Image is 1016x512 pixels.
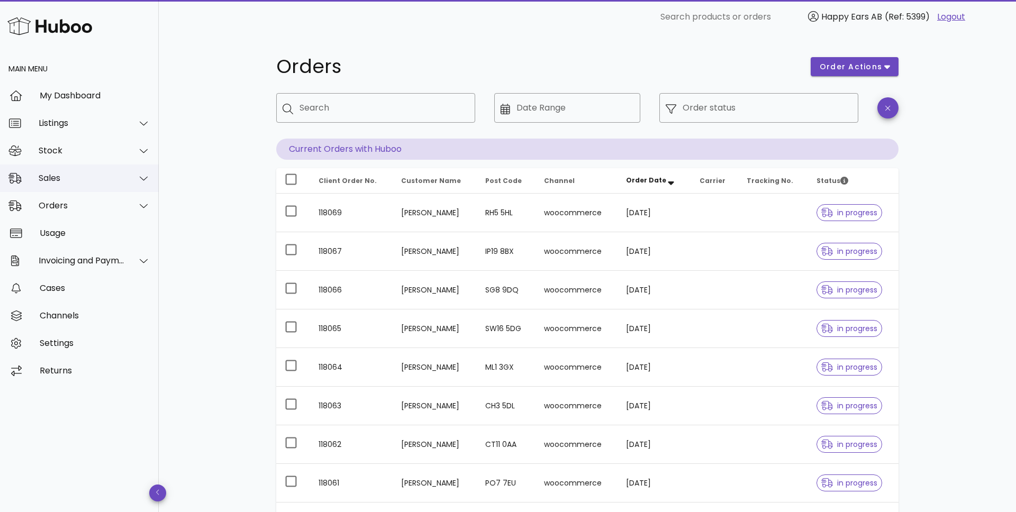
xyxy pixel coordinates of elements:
td: [DATE] [618,464,691,502]
th: Client Order No. [310,168,393,194]
span: in progress [821,441,877,448]
td: [PERSON_NAME] [393,348,477,387]
td: [DATE] [618,271,691,309]
div: Invoicing and Payments [39,255,125,266]
td: 118065 [310,309,393,348]
span: in progress [821,209,877,216]
span: in progress [821,479,877,487]
td: [PERSON_NAME] [393,309,477,348]
td: [PERSON_NAME] [393,387,477,425]
td: woocommerce [536,232,618,271]
td: [DATE] [618,194,691,232]
th: Order Date: Sorted descending. Activate to remove sorting. [618,168,691,194]
td: woocommerce [536,271,618,309]
th: Post Code [477,168,536,194]
th: Carrier [691,168,738,194]
span: in progress [821,363,877,371]
th: Customer Name [393,168,477,194]
h1: Orders [276,57,798,76]
div: Channels [40,310,150,321]
td: 118067 [310,232,393,271]
span: in progress [821,325,877,332]
td: CT11 0AA [477,425,536,464]
span: in progress [821,402,877,409]
td: 118063 [310,387,393,425]
td: woocommerce [536,425,618,464]
span: Order Date [626,176,666,185]
span: Post Code [485,176,522,185]
div: Orders [39,200,125,211]
td: [PERSON_NAME] [393,194,477,232]
div: Sales [39,173,125,183]
span: in progress [821,248,877,255]
span: order actions [819,61,883,72]
td: woocommerce [536,387,618,425]
td: 118069 [310,194,393,232]
th: Status [808,168,899,194]
div: Listings [39,118,125,128]
span: Status [817,176,848,185]
td: RH5 5HL [477,194,536,232]
td: SW16 5DG [477,309,536,348]
td: 118066 [310,271,393,309]
div: Settings [40,338,150,348]
span: Tracking No. [747,176,793,185]
td: ML1 3GX [477,348,536,387]
td: woocommerce [536,194,618,232]
td: woocommerce [536,309,618,348]
td: [PERSON_NAME] [393,425,477,464]
td: [DATE] [618,232,691,271]
div: My Dashboard [40,90,150,100]
td: [DATE] [618,309,691,348]
span: Carrier [700,176,725,185]
td: [PERSON_NAME] [393,464,477,502]
td: PO7 7EU [477,464,536,502]
span: Channel [544,176,575,185]
td: 118062 [310,425,393,464]
td: [DATE] [618,387,691,425]
span: Customer Name [401,176,461,185]
td: [PERSON_NAME] [393,271,477,309]
p: Current Orders with Huboo [276,139,899,160]
td: [PERSON_NAME] [393,232,477,271]
td: IP19 8BX [477,232,536,271]
span: Client Order No. [319,176,377,185]
td: SG8 9DQ [477,271,536,309]
th: Tracking No. [738,168,808,194]
img: Huboo Logo [7,15,92,38]
td: CH3 5DL [477,387,536,425]
span: in progress [821,286,877,294]
td: 118061 [310,464,393,502]
div: Cases [40,283,150,293]
a: Logout [937,11,965,23]
td: [DATE] [618,348,691,387]
div: Stock [39,145,125,156]
span: Happy Ears AB [821,11,882,23]
td: woocommerce [536,348,618,387]
span: (Ref: 5399) [885,11,930,23]
td: 118064 [310,348,393,387]
th: Channel [536,168,618,194]
button: order actions [811,57,899,76]
div: Returns [40,365,150,376]
td: woocommerce [536,464,618,502]
div: Usage [40,228,150,238]
td: [DATE] [618,425,691,464]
